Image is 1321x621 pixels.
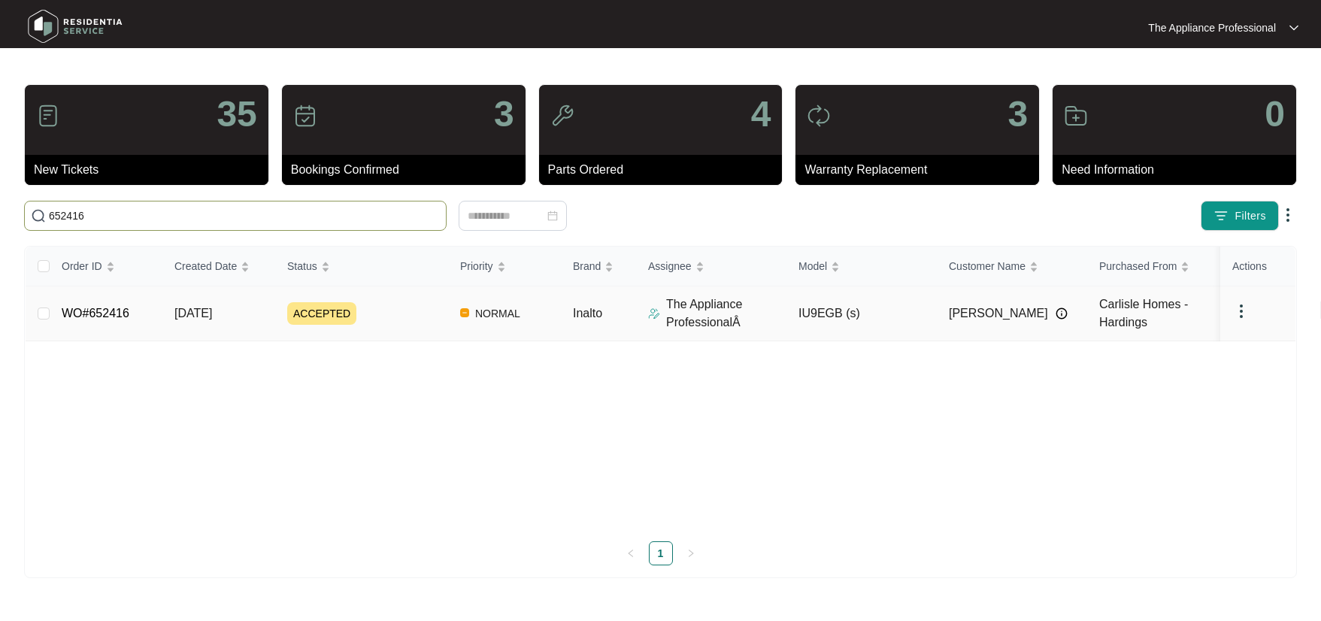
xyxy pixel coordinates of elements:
[23,4,128,49] img: residentia service logo
[62,258,102,274] span: Order ID
[460,308,469,317] img: Vercel Logo
[1279,206,1297,224] img: dropdown arrow
[287,302,356,325] span: ACCEPTED
[34,161,268,179] p: New Tickets
[807,104,831,128] img: icon
[649,541,673,565] li: 1
[666,295,786,332] p: The Appliance ProfessionalÂ
[36,104,60,128] img: icon
[174,307,212,320] span: [DATE]
[1220,247,1295,286] th: Actions
[1007,96,1028,132] p: 3
[460,258,493,274] span: Priority
[949,304,1048,323] span: [PERSON_NAME]
[949,258,1026,274] span: Customer Name
[49,208,440,224] input: Search by Order Id, Assignee Name, Customer Name, Brand and Model
[293,104,317,128] img: icon
[217,96,256,132] p: 35
[1056,307,1068,320] img: Info icon
[31,208,46,223] img: search-icon
[1289,24,1298,32] img: dropdown arrow
[1099,258,1177,274] span: Purchased From
[469,304,526,323] span: NORMAL
[561,247,636,286] th: Brand
[650,542,672,565] a: 1
[1213,208,1229,223] img: filter icon
[291,161,526,179] p: Bookings Confirmed
[448,247,561,286] th: Priority
[1265,96,1285,132] p: 0
[626,549,635,558] span: left
[162,247,275,286] th: Created Date
[1087,247,1238,286] th: Purchased From
[1064,104,1088,128] img: icon
[287,258,317,274] span: Status
[62,307,129,320] a: WO#652416
[548,161,783,179] p: Parts Ordered
[648,307,660,320] img: Assigner Icon
[786,247,937,286] th: Model
[937,247,1087,286] th: Customer Name
[686,549,695,558] span: right
[550,104,574,128] img: icon
[494,96,514,132] p: 3
[1099,298,1188,329] span: Carlisle Homes - Hardings
[1062,161,1296,179] p: Need Information
[573,258,601,274] span: Brand
[648,258,692,274] span: Assignee
[1235,208,1266,224] span: Filters
[679,541,703,565] li: Next Page
[619,541,643,565] button: left
[275,247,448,286] th: Status
[751,96,771,132] p: 4
[1232,302,1250,320] img: dropdown arrow
[174,258,237,274] span: Created Date
[573,307,602,320] span: Inalto
[679,541,703,565] button: right
[804,161,1039,179] p: Warranty Replacement
[798,258,827,274] span: Model
[1148,20,1276,35] p: The Appliance Professional
[619,541,643,565] li: Previous Page
[1201,201,1279,231] button: filter iconFilters
[636,247,786,286] th: Assignee
[50,247,162,286] th: Order ID
[786,286,937,341] td: IU9EGB (s)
